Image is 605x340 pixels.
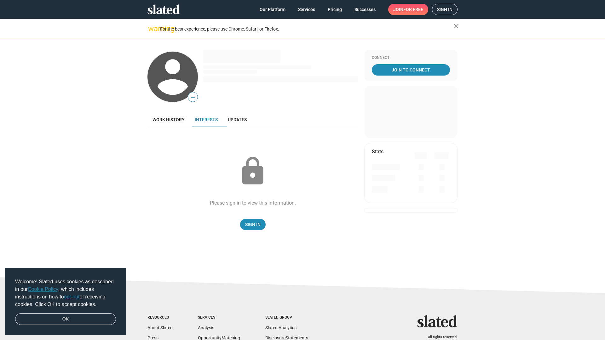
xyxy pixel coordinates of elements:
span: Pricing [328,4,342,15]
a: Sign in [432,4,458,15]
a: Work history [147,112,190,127]
span: Join [393,4,423,15]
div: For the best experience, please use Chrome, Safari, or Firefox. [160,25,454,33]
span: Sign in [437,4,452,15]
mat-icon: lock [237,156,268,187]
span: Services [298,4,315,15]
a: Successes [349,4,381,15]
a: Analysis [198,325,214,330]
a: Interests [190,112,223,127]
a: Slated Analytics [265,325,297,330]
mat-icon: close [452,22,460,30]
div: Please sign in to view this information. [210,200,296,206]
a: Our Platform [255,4,291,15]
span: Join To Connect [373,64,449,76]
span: Work history [153,117,185,122]
span: Sign In [245,219,261,230]
span: — [188,93,198,101]
a: About Slated [147,325,173,330]
a: Cookie Policy [28,286,58,292]
span: Successes [354,4,376,15]
span: Updates [228,117,247,122]
div: Services [198,315,240,320]
div: Slated Group [265,315,308,320]
span: for free [403,4,423,15]
a: Services [293,4,320,15]
a: dismiss cookie message [15,313,116,325]
a: Updates [223,112,252,127]
span: Welcome! Slated uses cookies as described in our , which includes instructions on how to of recei... [15,278,116,308]
span: Our Platform [260,4,285,15]
mat-icon: warning [148,25,156,32]
a: Pricing [323,4,347,15]
div: cookieconsent [5,268,126,335]
mat-card-title: Stats [372,148,383,155]
a: Join To Connect [372,64,450,76]
span: Interests [195,117,218,122]
a: Sign In [240,219,266,230]
a: opt-out [64,294,80,299]
div: Resources [147,315,173,320]
div: Connect [372,55,450,60]
a: Joinfor free [388,4,428,15]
